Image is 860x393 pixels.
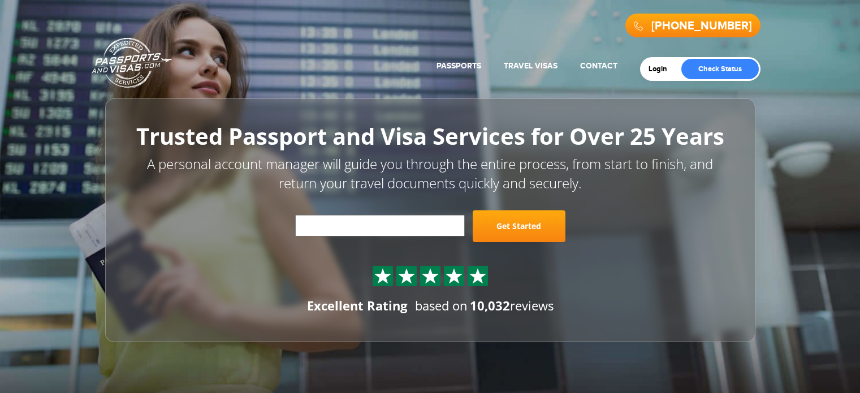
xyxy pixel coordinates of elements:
div: Excellent Rating [307,297,407,314]
a: Passports [437,61,481,71]
img: Sprite St [446,267,463,284]
img: Sprite St [469,267,486,284]
p: A personal account manager will guide you through the entire process, from start to finish, and r... [131,154,730,193]
strong: 10,032 [470,297,510,314]
a: Passports & [DOMAIN_NAME] [92,37,172,88]
a: Get Started [473,210,565,242]
a: Travel Visas [504,61,558,71]
img: Sprite St [398,267,415,284]
span: based on [415,297,468,314]
a: [PHONE_NUMBER] [651,19,752,33]
a: Contact [580,61,617,71]
img: Sprite St [422,267,439,284]
img: Sprite St [374,267,391,284]
h1: Trusted Passport and Visa Services for Over 25 Years [131,124,730,149]
span: reviews [470,297,554,314]
a: Check Status [681,59,759,79]
a: Login [649,64,675,74]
